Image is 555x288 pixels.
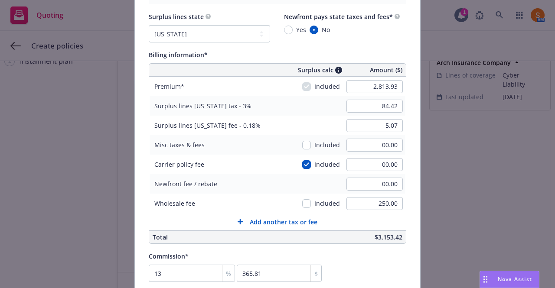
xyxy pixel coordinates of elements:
[284,13,393,21] span: Newfront pays state taxes and fees*
[480,271,491,288] div: Drag to move
[149,213,406,230] button: Add another tax or fee
[346,158,403,171] input: 0.00
[250,217,317,227] span: Add another tax or fee
[284,26,293,34] input: Yes
[154,199,195,207] span: Wholesale fee
[314,199,340,208] span: Included
[154,82,184,91] span: Premium
[154,141,205,149] span: Misc taxes & fees
[370,65,402,74] span: Amount ($)
[346,100,403,113] input: 0.00
[346,119,403,132] input: 0.00
[314,269,318,278] span: $
[498,275,532,283] span: Nova Assist
[149,13,204,21] span: Surplus lines state
[346,197,403,210] input: 0.00
[346,178,403,191] input: 0.00
[314,82,340,91] span: Included
[298,65,333,74] span: Surplus calc
[149,252,189,260] span: Commission*
[153,233,168,241] span: Total
[154,121,261,129] span: Surplus lines [US_STATE] fee - 0.18%
[154,102,251,110] span: Surplus lines [US_STATE] tax - 3%
[322,25,330,34] span: No
[154,160,204,168] span: Carrier policy fee
[480,271,539,288] button: Nova Assist
[314,140,340,149] span: Included
[154,180,217,188] span: Newfront fee / rebate
[310,26,318,34] input: No
[346,139,403,152] input: 0.00
[149,51,208,59] span: Billing information*
[226,269,231,278] span: %
[346,80,403,93] input: 0.00
[296,25,306,34] span: Yes
[375,233,402,241] span: $3,153.42
[314,160,340,169] span: Included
